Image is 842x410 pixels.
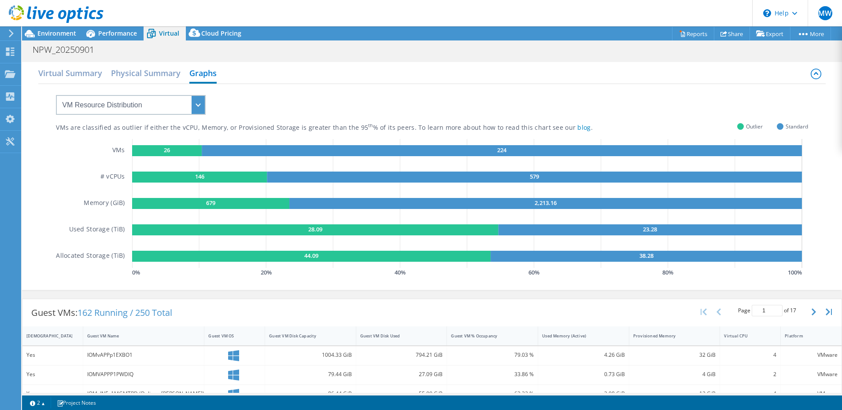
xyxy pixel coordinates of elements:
div: Provisioned Memory [633,333,705,339]
h2: Virtual Summary [38,64,102,82]
input: jump to page [752,305,783,316]
div: Guest VMs: [22,299,181,326]
span: Virtual [159,29,179,37]
text: 0 % [132,268,140,276]
div: 1004.33 GiB [269,350,352,360]
div: 32 GiB [633,350,716,360]
text: 38.28 [639,252,653,260]
h5: VMs [112,145,125,156]
div: 55.09 GiB [360,389,443,399]
a: 2 [24,397,51,408]
div: 0.73 GiB [542,370,625,379]
div: VMs are classified as outlier if either the vCPU, Memory, or Provisioned Storage is greater than ... [56,124,637,132]
div: Guest VM Disk Capacity [269,333,341,339]
text: 44.09 [304,252,318,260]
span: Standard [786,121,808,132]
div: Used Memory (Active) [542,333,614,339]
div: Yes [26,370,79,379]
h5: Memory (GiB) [84,198,125,209]
div: [DEMOGRAPHIC_DATA] [26,333,68,339]
h2: Graphs [189,64,217,84]
div: 4 [724,389,776,399]
text: 579 [530,172,539,180]
h5: Allocated Storage (TiB) [56,251,125,262]
div: Virtual CPU [724,333,766,339]
text: 224 [497,146,507,154]
sup: th [368,122,373,128]
div: VMware [785,370,838,379]
div: 79.03 % [451,350,534,360]
a: More [790,27,831,40]
span: MW [818,6,832,20]
div: 79.44 GiB [269,370,352,379]
h5: Used Storage (TiB) [69,224,125,235]
div: IOMvINFp1MGMTRD (Delinea [PERSON_NAME]) [87,389,200,399]
svg: GaugeChartPercentageAxisTexta [132,268,808,277]
text: 26 [164,146,170,154]
span: Cloud Pricing [201,29,241,37]
div: IOMvAPPp1EXBO1 [87,350,200,360]
div: IOMVAPPP1PWDIQ [87,370,200,379]
text: 679 [206,199,215,207]
div: VMware [785,389,838,399]
span: 162 Running / 250 Total [78,307,172,318]
text: 28.09 [308,225,322,233]
div: 4 [724,350,776,360]
svg: \n [763,9,771,17]
text: 20 % [260,268,271,276]
div: 33.86 % [451,370,534,379]
a: blog [577,123,591,132]
div: VMware [785,350,838,360]
div: 4.26 GiB [542,350,625,360]
h1: NPW_20250901 [29,45,108,55]
span: 17 [790,307,796,314]
text: 60 % [528,268,539,276]
div: 3.08 GiB [542,389,625,399]
text: 23.28 [643,225,657,233]
div: Yes [26,389,79,399]
div: 2 [724,370,776,379]
div: 12 GiB [633,389,716,399]
div: 794.21 GiB [360,350,443,360]
div: Guest VM Name [87,333,190,339]
a: Project Notes [51,397,102,408]
div: Yes [26,350,79,360]
h2: Physical Summary [111,64,181,82]
text: 2,213.16 [535,199,557,207]
h5: # vCPUs [100,172,125,183]
span: Performance [98,29,137,37]
a: Export [750,27,790,40]
span: Environment [37,29,76,37]
text: 100 % [788,268,802,276]
text: 80 % [662,268,673,276]
a: Reports [672,27,714,40]
div: Guest VM Disk Used [360,333,432,339]
div: 4 GiB [633,370,716,379]
div: Platform [785,333,827,339]
div: Guest VM % Occupancy [451,333,523,339]
text: 40 % [395,268,406,276]
text: 146 [195,172,204,180]
div: Guest VM OS [208,333,250,339]
div: 86.44 GiB [269,389,352,399]
div: 27.09 GiB [360,370,443,379]
span: Page of [738,305,796,316]
span: Outlier [746,121,763,132]
div: 63.32 % [451,389,534,399]
a: Share [714,27,750,40]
